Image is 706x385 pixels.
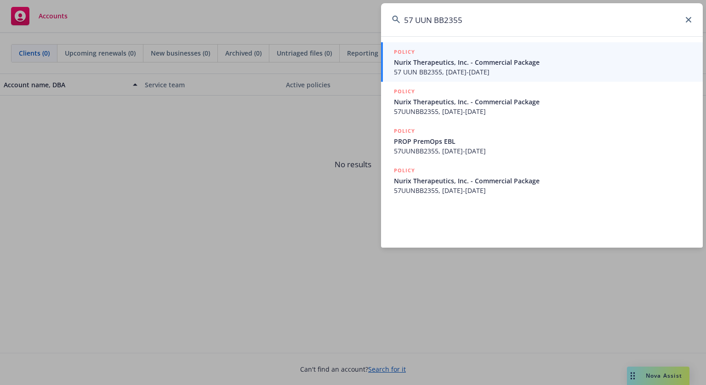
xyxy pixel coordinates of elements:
[394,126,415,136] h5: POLICY
[381,42,703,82] a: POLICYNurix Therapeutics, Inc. - Commercial Package57 UUN BB2355, [DATE]-[DATE]
[394,107,692,116] span: 57UUNBB2355, [DATE]-[DATE]
[394,166,415,175] h5: POLICY
[381,121,703,161] a: POLICYPROP PremOps EBL57UUNBB2355, [DATE]-[DATE]
[381,161,703,200] a: POLICYNurix Therapeutics, Inc. - Commercial Package57UUNBB2355, [DATE]-[DATE]
[394,47,415,57] h5: POLICY
[394,57,692,67] span: Nurix Therapeutics, Inc. - Commercial Package
[394,176,692,186] span: Nurix Therapeutics, Inc. - Commercial Package
[394,146,692,156] span: 57UUNBB2355, [DATE]-[DATE]
[381,3,703,36] input: Search...
[394,97,692,107] span: Nurix Therapeutics, Inc. - Commercial Package
[381,82,703,121] a: POLICYNurix Therapeutics, Inc. - Commercial Package57UUNBB2355, [DATE]-[DATE]
[394,136,692,146] span: PROP PremOps EBL
[394,186,692,195] span: 57UUNBB2355, [DATE]-[DATE]
[394,87,415,96] h5: POLICY
[394,67,692,77] span: 57 UUN BB2355, [DATE]-[DATE]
